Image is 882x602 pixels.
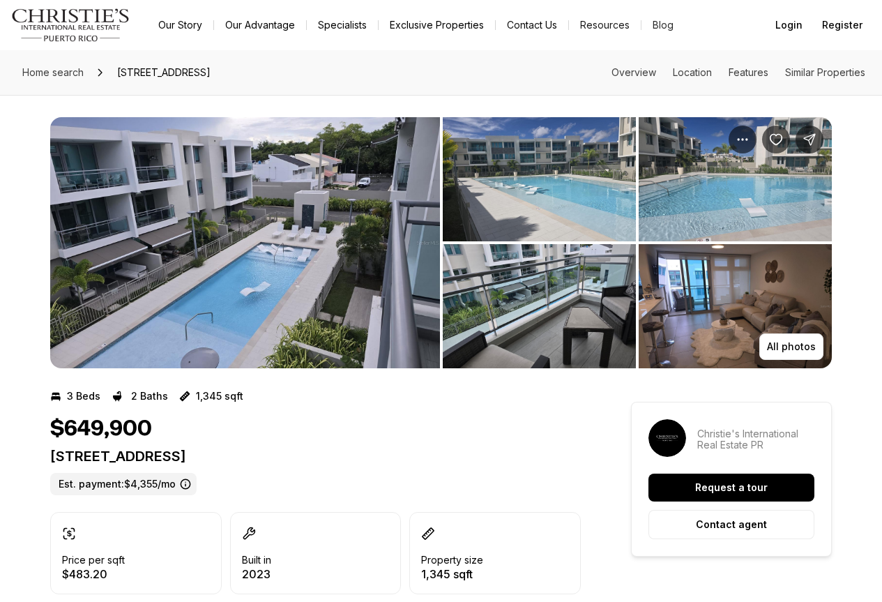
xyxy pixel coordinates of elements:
button: View image gallery [639,244,832,368]
a: Our Story [147,15,213,35]
p: Request a tour [695,482,768,493]
button: Register [814,11,871,39]
img: logo [11,8,130,42]
a: Exclusive Properties [379,15,495,35]
a: Home search [17,61,89,84]
span: Login [775,20,803,31]
span: [STREET_ADDRESS] [112,61,216,84]
a: Skip to: Similar Properties [785,66,865,78]
button: Contact Us [496,15,568,35]
p: 2023 [242,569,271,580]
p: All photos [767,341,816,352]
a: Specialists [307,15,378,35]
button: View image gallery [639,117,832,241]
a: Resources [569,15,641,35]
p: 1,345 sqft [196,391,243,402]
button: Request a tour [648,474,814,502]
span: Home search [22,66,84,78]
button: Save Property: 1 MARIGINAL BALDORIOTY ST #232 [762,126,790,153]
button: View image gallery [443,117,636,241]
p: Price per sqft [62,555,125,566]
button: Property options [729,126,756,153]
p: Property size [421,555,483,566]
a: Our Advantage [214,15,306,35]
div: Listing Photos [50,117,832,368]
li: 2 of 6 [443,117,832,368]
nav: Page section menu [611,67,865,78]
a: Blog [641,15,685,35]
p: Built in [242,555,271,566]
li: 1 of 6 [50,117,440,368]
p: Christie's International Real Estate PR [697,428,814,451]
a: Skip to: Location [673,66,712,78]
p: Contact agent [696,519,767,530]
p: 1,345 sqft [421,569,483,580]
button: Login [767,11,811,39]
p: [STREET_ADDRESS] [50,448,581,465]
p: 2 Baths [131,391,168,402]
p: $483.20 [62,569,125,580]
button: All photos [759,333,823,360]
label: Est. payment: $4,355/mo [50,473,197,495]
p: 3 Beds [67,391,100,402]
button: View image gallery [50,117,440,368]
button: Share Property: 1 MARIGINAL BALDORIOTY ST #232 [796,126,823,153]
button: View image gallery [443,244,636,368]
h1: $649,900 [50,416,152,442]
a: Skip to: Overview [611,66,656,78]
button: Contact agent [648,510,814,539]
a: Skip to: Features [729,66,768,78]
span: Register [822,20,862,31]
